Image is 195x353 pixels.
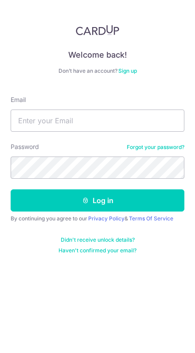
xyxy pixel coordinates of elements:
a: Didn't receive unlock details? [61,236,135,243]
input: Enter your Email [11,110,184,132]
a: Haven't confirmed your email? [58,247,136,254]
img: CardUp Logo [76,25,119,35]
div: By continuing you agree to our & [11,215,184,222]
div: Don’t have an account? [11,67,184,75]
h4: Welcome back! [11,50,184,60]
a: Sign up [118,67,137,74]
a: Forgot your password? [127,144,184,151]
a: Privacy Policy [88,215,125,222]
a: Terms Of Service [129,215,173,222]
label: Email [11,95,26,104]
label: Password [11,142,39,151]
button: Log in [11,189,184,212]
